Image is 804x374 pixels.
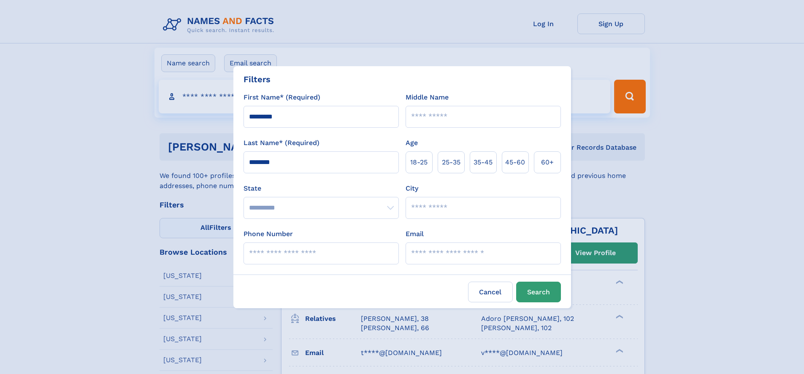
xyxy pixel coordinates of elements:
label: City [406,183,418,194]
label: Middle Name [406,92,449,102]
span: 35‑45 [474,157,493,167]
label: Age [406,138,418,148]
span: 18‑25 [410,157,428,167]
div: Filters [244,73,271,86]
span: 25‑35 [442,157,460,167]
label: Phone Number [244,229,293,239]
span: 45‑60 [505,157,525,167]
label: Email [406,229,424,239]
label: First Name* (Required) [244,92,320,102]
button: Search [516,282,561,302]
label: State [244,183,399,194]
label: Cancel [468,282,513,302]
label: Last Name* (Required) [244,138,319,148]
span: 60+ [541,157,554,167]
